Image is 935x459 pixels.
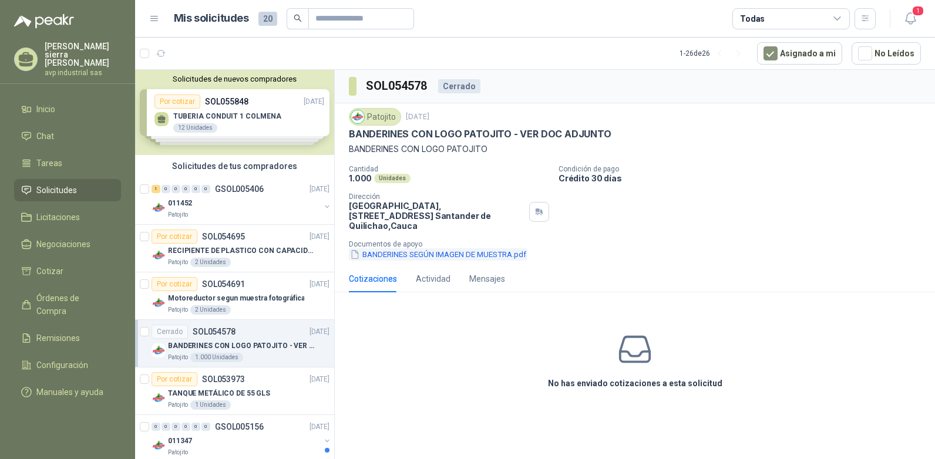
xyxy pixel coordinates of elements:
[152,372,197,386] div: Por cotizar
[14,381,121,403] a: Manuales y ayuda
[135,155,334,177] div: Solicitudes de tus compradores
[168,436,192,447] p: 011347
[36,386,103,399] span: Manuales y ayuda
[310,184,329,195] p: [DATE]
[349,240,930,248] p: Documentos de apoyo
[152,201,166,215] img: Company Logo
[14,354,121,376] a: Configuración
[168,340,314,352] p: BANDERINES CON LOGO PATOJITO - VER DOC ADJUNTO
[152,325,188,339] div: Cerrado
[36,211,80,224] span: Licitaciones
[152,277,197,291] div: Por cotizar
[168,448,188,457] p: Patojito
[310,279,329,290] p: [DATE]
[349,201,524,231] p: [GEOGRAPHIC_DATA], [STREET_ADDRESS] Santander de Quilichao , Cauca
[190,258,231,267] div: 2 Unidades
[140,75,329,83] button: Solicitudes de nuevos compradores
[168,305,188,315] p: Patojito
[14,179,121,201] a: Solicitudes
[201,185,210,193] div: 0
[174,10,249,27] h1: Mis solicitudes
[374,174,411,183] div: Unidades
[14,14,74,28] img: Logo peakr
[135,272,334,320] a: Por cotizarSOL054691[DATE] Company LogoMotoreductor segun muestra fotográficaPatojito2 Unidades
[162,185,170,193] div: 0
[191,423,200,431] div: 0
[349,193,524,201] p: Dirección
[310,326,329,338] p: [DATE]
[294,14,302,22] span: search
[548,377,722,390] h3: No has enviado cotizaciones a esta solicitud
[135,225,334,272] a: Por cotizarSOL054695[DATE] Company LogoRECIPIENTE DE PLASTICO CON CAPACIDAD DE 1.8 LT PARA LA EXT...
[190,305,231,315] div: 2 Unidades
[416,272,450,285] div: Actividad
[351,110,364,123] img: Company Logo
[349,272,397,285] div: Cotizaciones
[202,280,245,288] p: SOL054691
[406,112,429,123] p: [DATE]
[168,293,304,304] p: Motoreductor segun muestra fotográfica
[162,423,170,431] div: 0
[168,400,188,410] p: Patojito
[36,292,110,318] span: Órdenes de Compra
[135,320,334,367] a: CerradoSOL054578[DATE] Company LogoBANDERINES CON LOGO PATOJITO - VER DOC ADJUNTOPatojito1.000 Un...
[349,128,611,140] p: BANDERINES CON LOGO PATOJITO - VER DOC ADJUNTO
[36,157,62,170] span: Tareas
[740,12,765,25] div: Todas
[152,248,166,262] img: Company Logo
[852,42,921,65] button: No Leídos
[135,367,334,415] a: Por cotizarSOL053973[DATE] Company LogoTANQUE METÁLICO DE 55 GLSPatojito1 Unidades
[14,206,121,228] a: Licitaciones
[45,42,121,67] p: [PERSON_NAME] sierra [PERSON_NAME]
[258,12,277,26] span: 20
[900,8,921,29] button: 1
[349,173,372,183] p: 1.000
[14,233,121,255] a: Negociaciones
[14,260,121,282] a: Cotizar
[14,125,121,147] a: Chat
[366,77,429,95] h3: SOL054578
[36,238,90,251] span: Negociaciones
[152,182,332,220] a: 1 0 0 0 0 0 GSOL005406[DATE] Company Logo011452Patojito
[36,103,55,116] span: Inicio
[757,42,842,65] button: Asignado a mi
[559,173,930,183] p: Crédito 30 días
[36,265,63,278] span: Cotizar
[168,245,314,256] p: RECIPIENTE DE PLASTICO CON CAPACIDAD DE 1.8 LT PARA LA EXTRACCIÓN MANUAL DE LIQUIDOS
[152,438,166,453] img: Company Logo
[680,44,748,63] div: 1 - 26 de 26
[14,287,121,322] a: Órdenes de Compra
[36,359,88,372] span: Configuración
[349,165,549,173] p: Cantidad
[310,231,329,242] p: [DATE]
[202,375,245,383] p: SOL053973
[168,388,270,399] p: TANQUE METÁLICO DE 55 GLS
[438,79,480,93] div: Cerrado
[152,230,197,244] div: Por cotizar
[171,185,180,193] div: 0
[349,108,401,126] div: Patojito
[168,210,188,220] p: Patojito
[191,185,200,193] div: 0
[135,70,334,155] div: Solicitudes de nuevos compradoresPor cotizarSOL055848[DATE] TUBERIA CONDUIT 1 COLMENA12 UnidadesP...
[349,248,527,261] button: BANDERINES SEGÚN IMAGEN DE MUESTRA.pdf
[310,374,329,385] p: [DATE]
[201,423,210,431] div: 0
[152,343,166,357] img: Company Logo
[202,232,245,241] p: SOL054695
[152,296,166,310] img: Company Logo
[171,423,180,431] div: 0
[152,391,166,405] img: Company Logo
[152,423,160,431] div: 0
[14,327,121,349] a: Remisiones
[152,185,160,193] div: 1
[912,5,924,16] span: 1
[36,332,80,345] span: Remisiones
[152,420,332,457] a: 0 0 0 0 0 0 GSOL005156[DATE] Company Logo011347Patojito
[349,143,921,156] p: BANDERINES CON LOGO PATOJITO
[193,328,236,336] p: SOL054578
[168,353,188,362] p: Patojito
[36,184,77,197] span: Solicitudes
[14,152,121,174] a: Tareas
[36,130,54,143] span: Chat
